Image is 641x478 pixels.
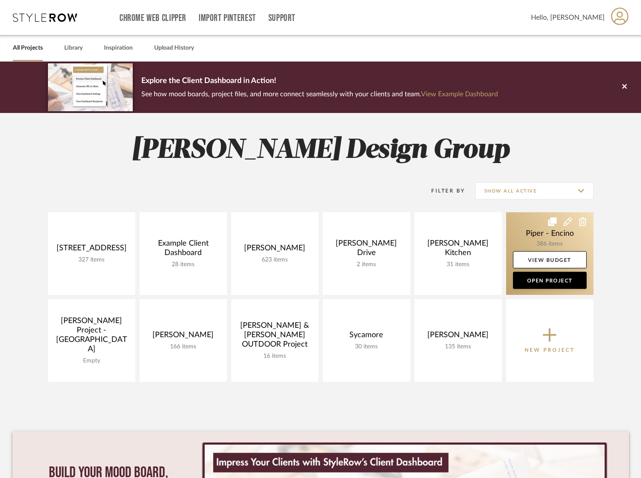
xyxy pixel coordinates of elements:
div: Example Client Dashboard [146,239,220,261]
div: 2 items [330,261,403,268]
p: New Project [525,346,575,354]
a: View Budget [513,251,587,268]
div: 28 items [146,261,220,268]
div: 166 items [146,343,220,350]
p: Explore the Client Dashboard in Action! [141,74,498,88]
div: [PERSON_NAME] & [PERSON_NAME] OUTDOOR Project [238,321,312,353]
div: 135 items [421,343,495,350]
h2: [PERSON_NAME] Design Group [12,134,629,166]
a: Library [64,42,83,54]
a: Chrome Web Clipper [119,15,186,22]
div: 327 items [55,256,128,264]
p: See how mood boards, project files, and more connect seamlessly with your clients and team. [141,88,498,100]
div: 16 items [238,353,312,360]
div: 31 items [421,261,495,268]
div: Filter By [420,187,465,195]
a: Open Project [513,272,587,289]
a: Import Pinterest [199,15,256,22]
div: [PERSON_NAME] Project - [GEOGRAPHIC_DATA] [55,316,128,357]
div: [PERSON_NAME] [146,330,220,343]
div: Sycamore [330,330,403,343]
button: New Project [506,299,593,382]
div: [PERSON_NAME] [421,330,495,343]
div: Empty [55,357,128,365]
div: [STREET_ADDRESS] [55,243,128,256]
span: Hello, [PERSON_NAME] [531,12,605,23]
a: All Projects [13,42,43,54]
a: Support [268,15,295,22]
a: Inspiration [104,42,133,54]
a: View Example Dashboard [421,91,498,98]
div: 623 items [238,256,312,264]
div: [PERSON_NAME] [238,243,312,256]
img: d5d033c5-7b12-40c2-a960-1ecee1989c38.png [48,63,133,111]
a: Upload History [154,42,194,54]
div: [PERSON_NAME] Drive [330,239,403,261]
div: 30 items [330,343,403,350]
div: [PERSON_NAME] Kitchen [421,239,495,261]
